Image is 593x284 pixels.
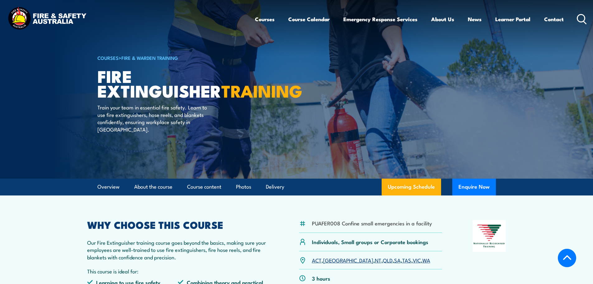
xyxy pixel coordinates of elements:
a: QLD [383,256,393,264]
a: Contact [544,11,564,27]
a: WA [422,256,430,264]
p: Our Fire Extinguisher training course goes beyond the basics, making sure your employees are well... [87,239,269,261]
p: 3 hours [312,275,330,282]
a: Learner Portal [495,11,530,27]
a: Courses [255,11,275,27]
img: Nationally Recognised Training logo. [473,220,506,252]
a: Emergency Response Services [343,11,417,27]
a: Delivery [266,179,284,195]
a: VIC [413,256,421,264]
a: Course content [187,179,221,195]
a: News [468,11,482,27]
a: SA [394,256,401,264]
a: Upcoming Schedule [382,179,441,195]
p: Individuals, Small groups or Corporate bookings [312,238,428,245]
a: Fire & Warden Training [121,54,178,61]
p: This course is ideal for: [87,267,269,275]
p: , , , , , , , [312,257,430,264]
strong: TRAINING [221,77,302,103]
h2: WHY CHOOSE THIS COURSE [87,220,269,229]
a: Course Calendar [288,11,330,27]
a: TAS [402,256,411,264]
p: Train your team in essential fire safety. Learn to use fire extinguishers, hose reels, and blanke... [97,103,211,133]
h1: Fire Extinguisher [97,69,251,98]
a: COURSES [97,54,119,61]
a: Overview [97,179,120,195]
a: ACT [312,256,322,264]
button: Enquire Now [452,179,496,195]
h6: > [97,54,251,61]
a: About Us [431,11,454,27]
a: [GEOGRAPHIC_DATA] [323,256,373,264]
a: About the course [134,179,172,195]
a: Photos [236,179,251,195]
a: NT [375,256,381,264]
li: PUAFER008 Confine small emergencies in a facility [312,219,432,227]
